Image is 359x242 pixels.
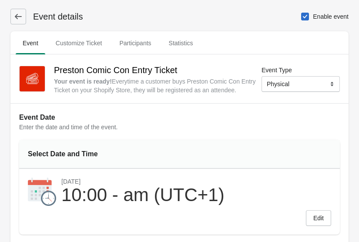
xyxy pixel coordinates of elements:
h1: Event details [26,10,83,23]
div: Everytime a customer buys Preston Comic Con Entry Ticket on your Shopify Store, they will be regi... [54,77,262,94]
div: 10:00 - am (UTC+1) [61,185,225,205]
span: Event [16,35,45,51]
img: Untitled_Artwork_6.jpg [20,66,45,91]
span: Customize Ticket [49,35,109,51]
div: Select Date and Time [28,149,119,159]
button: Edit [306,210,331,226]
img: calendar-9220d27974dede90758afcd34f990835.png [28,178,56,206]
span: Enter the date and time of the event. [19,124,117,131]
label: Event Type [262,66,292,74]
span: Participants [112,35,158,51]
strong: Your event is ready ! [54,78,112,85]
span: Enable event [313,12,349,21]
span: Statistics [162,35,200,51]
h2: Preston Comic Con Entry Ticket [54,63,262,77]
span: Edit [313,215,324,222]
h2: Event Date [19,112,340,123]
div: [DATE] [61,178,225,185]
